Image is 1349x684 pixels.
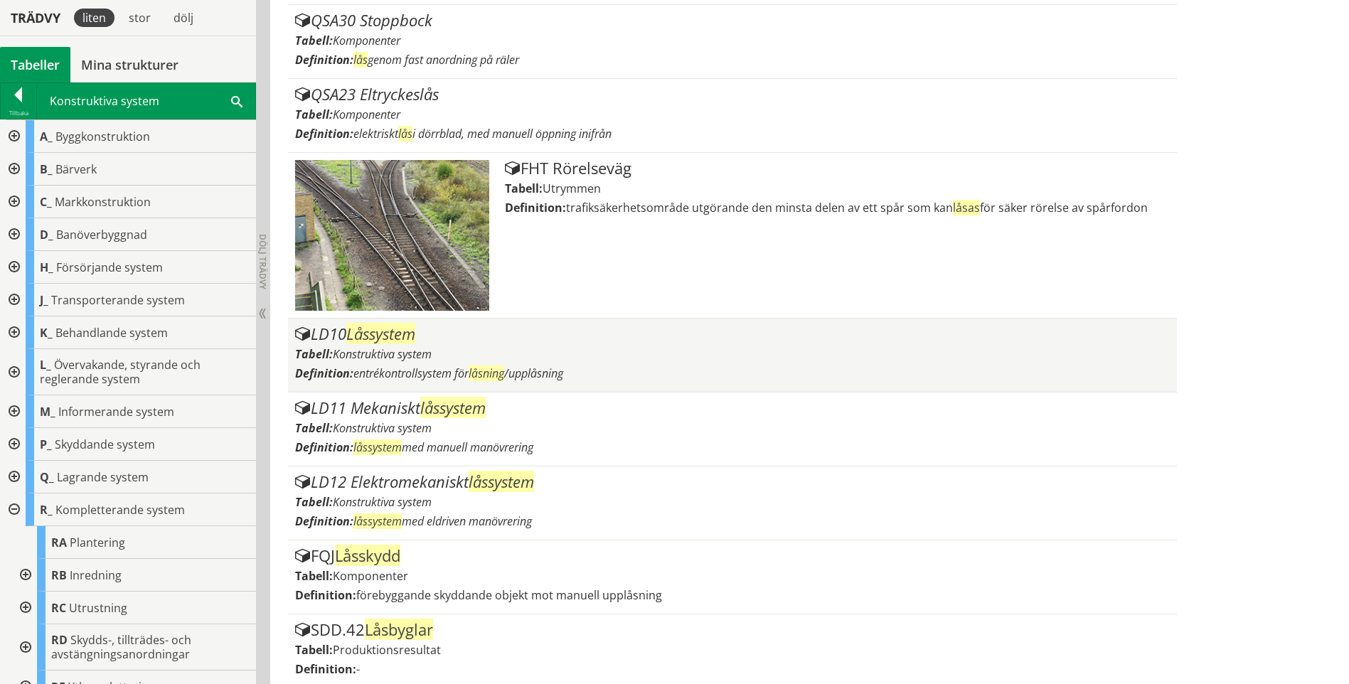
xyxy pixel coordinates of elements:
span: D_ [40,227,53,242]
span: Komponenter [333,107,400,122]
span: K_ [40,325,53,341]
span: RA [51,535,67,550]
span: genom fast anordning på räler [353,52,519,68]
span: Inredning [70,567,122,583]
span: låssystem [469,471,534,492]
span: Försörjande system [56,260,163,275]
span: A_ [40,129,53,144]
div: dölj [165,9,202,27]
label: Tabell: [295,107,333,122]
span: RD [51,632,68,648]
span: P_ [40,437,52,452]
label: Definition: [295,587,356,603]
span: Konstruktiva system [333,420,432,436]
span: Banöverbyggnad [56,227,147,242]
label: Definition: [295,439,353,455]
span: Utrymmen [543,181,601,196]
span: Lagrande system [57,469,149,485]
label: Definition: [505,200,566,215]
label: Tabell: [505,181,543,196]
span: Behandlande system [55,325,168,341]
span: elektriskt i dörrblad, med manuell öppning inifrån [353,126,612,141]
span: RB [51,567,67,583]
div: LD12 Elektromekaniskt [295,474,1169,491]
label: Tabell: [295,420,333,436]
label: Definition: [295,126,353,141]
span: Låssystem [346,323,415,344]
span: Sök i tabellen [231,93,242,108]
span: Transporterande system [51,292,185,308]
span: lås [398,126,412,141]
div: FHT Rörelseväg [505,160,1169,177]
span: H_ [40,260,53,275]
span: B_ [40,161,53,177]
span: Informerande system [58,404,174,420]
label: Tabell: [295,642,333,658]
span: - [356,661,360,677]
span: entrékontrollsystem för /upplåsning [353,365,563,381]
label: Tabell: [295,494,333,510]
span: låssystem [353,513,402,529]
div: stor [120,9,159,27]
span: R_ [40,502,53,518]
div: Trädvy [3,10,68,26]
a: Mina strukturer [70,47,189,82]
span: L_ [40,357,51,373]
span: Skyddande system [55,437,155,452]
span: Konstruktiva system [333,346,432,362]
span: låssystem [353,439,402,455]
label: Definition: [295,52,353,68]
span: trafiksäkerhetsområde utgörande den minsta delen av ett spår som kan för säker rörelse av spårfordon [566,200,1148,215]
div: QSA30 Stoppbock [295,12,1169,29]
div: FQJ [295,547,1169,565]
span: med eldriven manövrering [353,513,532,529]
span: Plantering [70,535,125,550]
span: Konstruktiva system [333,494,432,510]
img: Tabell [295,160,489,311]
span: Övervakande, styrande och reglerande system [40,357,201,387]
label: Definition: [295,661,356,677]
span: Markkonstruktion [55,194,151,210]
span: Byggkonstruktion [55,129,150,144]
span: Kompletterande system [55,502,185,518]
span: J_ [40,292,48,308]
span: M_ [40,404,55,420]
span: Komponenter [333,568,408,584]
label: Tabell: [295,33,333,48]
span: Produktionsresultat [333,642,441,658]
span: Utrustning [69,600,127,616]
span: Q_ [40,469,54,485]
span: låsas [953,200,980,215]
span: Skydds-, tillträdes- och avstängningsanordningar [51,632,191,662]
div: liten [74,9,114,27]
span: RC [51,600,66,616]
span: C_ [40,194,52,210]
span: låssystem [420,397,486,418]
span: Dölj trädvy [257,234,269,289]
span: lås [353,52,368,68]
span: Låsbyglar [365,619,433,640]
div: SDD.42 [295,621,1169,638]
span: låsning [469,365,504,381]
label: Definition: [295,365,353,381]
div: QSA23 Eltryckeslås [295,86,1169,103]
div: Konstruktiva system [37,83,255,119]
div: Tillbaka [1,107,36,119]
span: Bärverk [55,161,97,177]
label: Tabell: [295,346,333,362]
span: Låsskydd [335,545,400,566]
div: LD10 [295,326,1169,343]
label: Definition: [295,513,353,529]
label: Tabell: [295,568,333,584]
div: LD11 Mekaniskt [295,400,1169,417]
span: med manuell manövrering [353,439,533,455]
span: förebyggande skyddande objekt mot manuell upplåsning [356,587,662,603]
span: Komponenter [333,33,400,48]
